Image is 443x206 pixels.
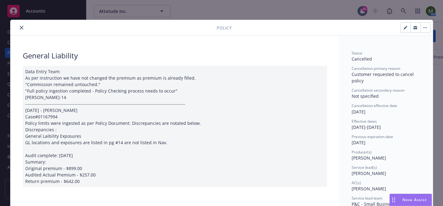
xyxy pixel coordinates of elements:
[352,109,365,115] span: [DATE]
[23,66,327,187] div: Data Entry Team: As per instruction we have not changed the premium as premium is already filled....
[352,93,379,99] span: Not specified
[402,197,427,202] span: Nova Assist
[352,88,405,93] span: Cancellation secondary reason
[352,170,386,176] span: [PERSON_NAME]
[352,180,361,185] span: AC(s)
[352,165,377,170] span: Service lead(s)
[352,140,365,145] span: [DATE]
[352,186,386,192] span: [PERSON_NAME]
[352,119,421,130] div: [DATE] - [DATE]
[352,134,393,139] span: Previous expiration date
[217,25,232,31] span: Policy
[352,119,377,124] span: Effective dates
[352,66,400,71] span: Cancellation primary reason
[390,194,397,206] div: Drag to move
[352,196,382,201] span: Service lead team
[23,50,327,61] div: General Liability
[352,149,372,155] span: Producer(s)
[352,71,415,84] span: Customer requested to cancel policy
[352,155,386,161] span: [PERSON_NAME]
[352,103,397,108] span: Cancellation effective date
[352,50,362,56] span: Status
[352,56,372,62] span: Cancelled
[18,24,25,31] button: close
[389,194,432,206] button: Nova Assist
